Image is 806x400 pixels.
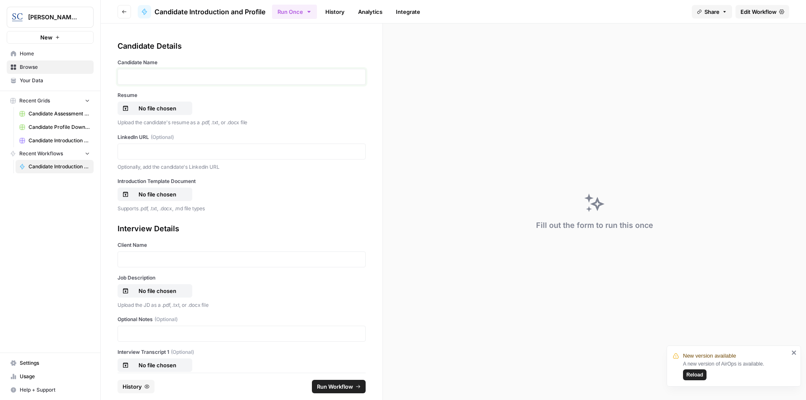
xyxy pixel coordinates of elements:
[19,150,63,157] span: Recent Workflows
[683,369,707,380] button: Reload
[19,97,50,105] span: Recent Grids
[28,13,79,21] span: [PERSON_NAME] [GEOGRAPHIC_DATA]
[29,110,90,118] span: Candidate Assessment Download Sheet
[118,188,192,201] button: No file chosen
[131,361,184,369] p: No file chosen
[123,382,142,391] span: History
[7,94,94,107] button: Recent Grids
[29,123,90,131] span: Candidate Profile Download Sheet
[7,383,94,397] button: Help + Support
[118,316,366,323] label: Optional Notes
[154,316,178,323] span: (Optional)
[171,348,194,356] span: (Optional)
[16,160,94,173] a: Candidate Introduction and Profile
[154,7,265,17] span: Candidate Introduction and Profile
[735,5,789,18] a: Edit Workflow
[118,92,366,99] label: Resume
[7,60,94,74] a: Browse
[272,5,317,19] button: Run Once
[683,360,789,380] div: A new version of AirOps is available.
[151,133,174,141] span: (Optional)
[118,380,154,393] button: History
[20,50,90,58] span: Home
[118,358,192,372] button: No file chosen
[40,33,52,42] span: New
[536,220,653,231] div: Fill out the form to run this once
[16,107,94,120] a: Candidate Assessment Download Sheet
[683,352,736,360] span: New version available
[7,74,94,87] a: Your Data
[20,359,90,367] span: Settings
[686,371,703,379] span: Reload
[118,204,366,213] p: Supports .pdf, .txt, .docx, .md file types
[7,356,94,370] a: Settings
[118,301,366,309] p: Upload the JD as a .pdf, .txt, or .docx file
[391,5,425,18] a: Integrate
[317,382,353,391] span: Run Workflow
[7,370,94,383] a: Usage
[7,147,94,160] button: Recent Workflows
[20,373,90,380] span: Usage
[16,134,94,147] a: Candidate Introduction Download Sheet
[118,223,366,235] div: Interview Details
[10,10,25,25] img: Stanton Chase Nashville Logo
[118,163,366,171] p: Optionally, add the candidate's Linkedin URL
[791,349,797,356] button: close
[118,284,192,298] button: No file chosen
[131,190,184,199] p: No file chosen
[20,77,90,84] span: Your Data
[704,8,720,16] span: Share
[7,7,94,28] button: Workspace: Stanton Chase Nashville
[118,178,366,185] label: Introduction Template Document
[16,120,94,134] a: Candidate Profile Download Sheet
[312,380,366,393] button: Run Workflow
[20,63,90,71] span: Browse
[118,102,192,115] button: No file chosen
[320,5,350,18] a: History
[118,40,366,52] div: Candidate Details
[118,241,366,249] label: Client Name
[131,104,184,112] p: No file chosen
[118,118,366,127] p: Upload the candidate's resume as a .pdf, .txt, or .docx file
[131,287,184,295] p: No file chosen
[118,59,366,66] label: Candidate Name
[20,386,90,394] span: Help + Support
[7,47,94,60] a: Home
[353,5,387,18] a: Analytics
[118,133,366,141] label: LinkedIn URL
[741,8,777,16] span: Edit Workflow
[118,348,366,356] label: Interview Transcript 1
[118,274,366,282] label: Job Description
[692,5,732,18] button: Share
[7,31,94,44] button: New
[138,5,265,18] a: Candidate Introduction and Profile
[29,163,90,170] span: Candidate Introduction and Profile
[29,137,90,144] span: Candidate Introduction Download Sheet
